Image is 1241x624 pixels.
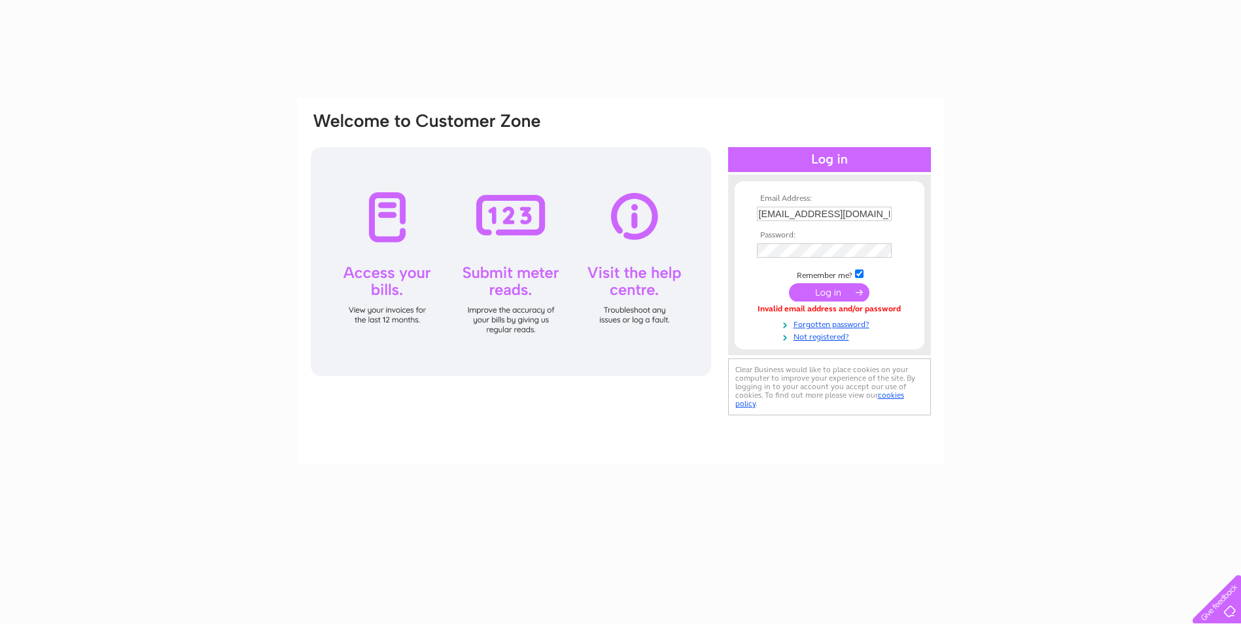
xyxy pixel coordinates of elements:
[735,390,904,408] a: cookies policy
[757,305,902,314] div: Invalid email address and/or password
[728,358,931,415] div: Clear Business would like to place cookies on your computer to improve your experience of the sit...
[754,268,905,281] td: Remember me?
[754,194,905,203] th: Email Address:
[757,317,905,330] a: Forgotten password?
[754,231,905,240] th: Password:
[789,283,869,302] input: Submit
[757,330,905,342] a: Not registered?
